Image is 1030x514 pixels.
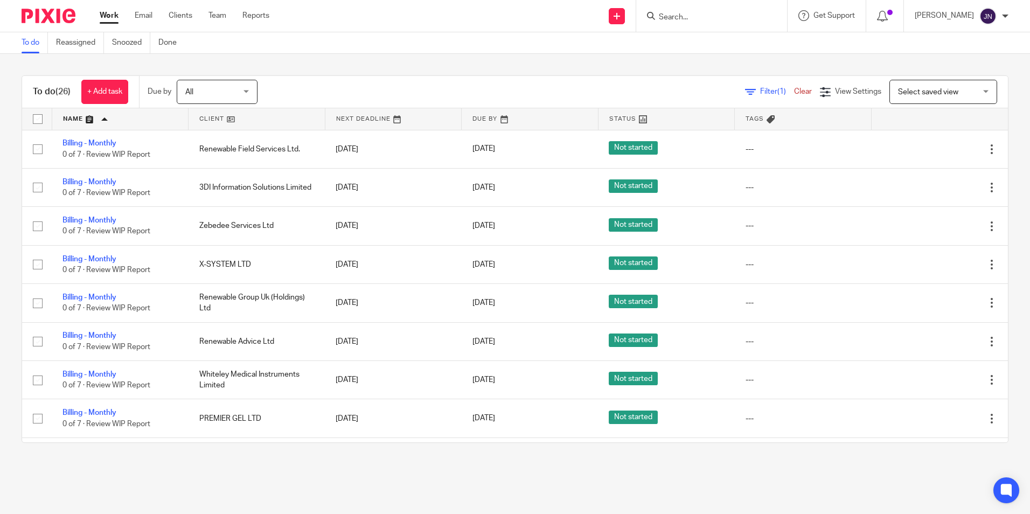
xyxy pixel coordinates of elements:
[472,184,495,191] span: [DATE]
[746,297,861,308] div: ---
[189,399,325,437] td: PREMIER GEL LTD
[472,299,495,307] span: [DATE]
[746,336,861,347] div: ---
[189,322,325,360] td: Renewable Advice Ltd
[325,245,462,283] td: [DATE]
[472,145,495,153] span: [DATE]
[56,32,104,53] a: Reassigned
[325,168,462,206] td: [DATE]
[62,255,116,263] a: Billing - Monthly
[777,88,786,95] span: (1)
[794,88,812,95] a: Clear
[208,10,226,21] a: Team
[62,189,150,197] span: 0 of 7 · Review WIP Report
[62,409,116,416] a: Billing - Monthly
[62,332,116,339] a: Billing - Monthly
[746,220,861,231] div: ---
[325,361,462,399] td: [DATE]
[472,338,495,345] span: [DATE]
[81,80,128,104] a: + Add task
[609,179,658,193] span: Not started
[169,10,192,21] a: Clients
[55,87,71,96] span: (26)
[325,284,462,322] td: [DATE]
[915,10,974,21] p: [PERSON_NAME]
[62,343,150,351] span: 0 of 7 · Review WIP Report
[62,381,150,389] span: 0 of 7 · Review WIP Report
[746,259,861,270] div: ---
[609,218,658,232] span: Not started
[472,261,495,268] span: [DATE]
[189,130,325,168] td: Renewable Field Services Ltd.
[135,10,152,21] a: Email
[185,88,193,96] span: All
[62,420,150,428] span: 0 of 7 · Review WIP Report
[979,8,997,25] img: svg%3E
[813,12,855,19] span: Get Support
[746,144,861,155] div: ---
[609,141,658,155] span: Not started
[746,182,861,193] div: ---
[746,413,861,424] div: ---
[62,217,116,224] a: Billing - Monthly
[325,437,462,476] td: [DATE]
[189,361,325,399] td: Whiteley Medical Instruments Limited
[62,371,116,378] a: Billing - Monthly
[112,32,150,53] a: Snoozed
[189,437,325,476] td: Caldera Heat Batteries Limited
[835,88,881,95] span: View Settings
[609,256,658,270] span: Not started
[62,178,116,186] a: Billing - Monthly
[609,411,658,424] span: Not started
[472,376,495,384] span: [DATE]
[609,372,658,385] span: Not started
[325,130,462,168] td: [DATE]
[148,86,171,97] p: Due by
[325,399,462,437] td: [DATE]
[472,415,495,422] span: [DATE]
[898,88,958,96] span: Select saved view
[62,151,150,158] span: 0 of 7 · Review WIP Report
[189,168,325,206] td: 3DI Information Solutions Limited
[746,116,764,122] span: Tags
[62,305,150,312] span: 0 of 7 · Review WIP Report
[609,334,658,347] span: Not started
[609,295,658,308] span: Not started
[22,32,48,53] a: To do
[658,13,755,23] input: Search
[62,140,116,147] a: Billing - Monthly
[189,207,325,245] td: Zebedee Services Ltd
[100,10,119,21] a: Work
[158,32,185,53] a: Done
[62,266,150,274] span: 0 of 7 · Review WIP Report
[189,284,325,322] td: Renewable Group Uk (Holdings) Ltd
[33,86,71,98] h1: To do
[22,9,75,23] img: Pixie
[62,294,116,301] a: Billing - Monthly
[325,322,462,360] td: [DATE]
[242,10,269,21] a: Reports
[189,245,325,283] td: X-SYSTEM LTD
[760,88,794,95] span: Filter
[746,374,861,385] div: ---
[472,222,495,230] span: [DATE]
[325,207,462,245] td: [DATE]
[62,228,150,235] span: 0 of 7 · Review WIP Report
